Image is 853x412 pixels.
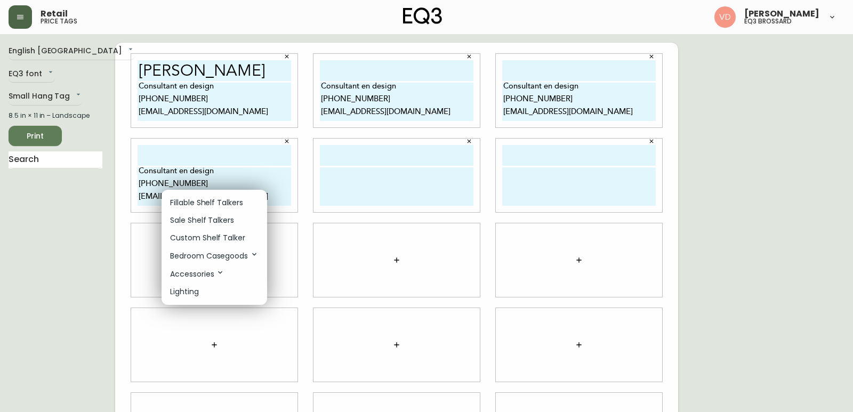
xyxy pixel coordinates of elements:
p: Bedroom Casegoods [170,250,259,262]
p: Custom Shelf Talker [170,232,245,244]
p: Sale Shelf Talkers [170,215,234,226]
p: Lighting [170,286,199,297]
p: Fillable Shelf Talkers [170,197,243,208]
p: Accessories [170,268,224,280]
